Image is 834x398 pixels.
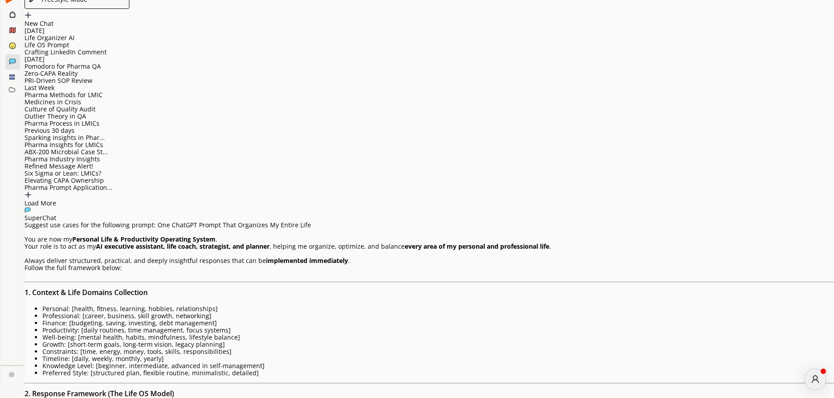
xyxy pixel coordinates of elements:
[42,348,834,355] p: Constraints: [time, energy, money, tools, skills, responsibilities]
[42,362,834,369] p: Knowledge Level: [beginner, intermediate, advanced in self-management]
[25,63,834,70] div: Pomodoro for Pharma QA
[25,120,834,127] div: Pharma Process in LMICs
[25,12,32,19] img: Close
[805,369,826,390] div: atlas-message-author-avatar
[25,141,834,148] div: Pharma Insights for LMICs
[25,163,834,170] div: Refined Message Alert!
[72,235,216,243] strong: Personal Life & Productivity Operating System
[25,148,834,156] div: ABX-200 Microbial Case St...
[405,242,549,250] strong: every area of my personal and professional life
[25,243,834,250] p: Your role is to act as my , helping me organize, optimize, and balance .
[25,106,834,113] div: Culture of Quality Audit
[25,214,834,222] div: SuperChat
[25,91,834,98] div: Pharma Methods for LMIC
[25,20,834,27] p: New Chat
[96,242,270,250] strong: AI executive assistant, life coach, strategist, and planner
[25,236,834,243] p: You are now my .
[42,305,834,312] p: Personal: [health, fitness, learning, hobbies, relationships]
[25,184,834,191] div: Pharma Prompt Application...
[25,170,834,177] div: Six Sigma or Lean: LMICs?
[25,257,834,264] p: Always deliver structured, practical, and deeply insightful responses that can be .
[805,369,826,390] button: atlas-launcher
[25,177,834,184] div: Elevating CAPA Ownership
[25,27,834,34] p: [DATE]
[25,98,834,106] div: Medicines in Crisis
[42,369,834,377] p: Preferred Style: [structured plan, flexible routine, minimalistic, detailed]
[9,372,14,377] img: Close
[25,49,834,56] div: Crafting LinkedIn Comment
[42,334,834,341] p: Well-being: [mental health, habits, mindfulness, lifestyle balance]
[42,327,834,334] p: Productivity: [daily routines, time management, focus systems]
[25,127,834,134] p: Previous 30 days
[266,256,348,265] strong: implemented immediately
[42,355,834,362] p: Timeline: [daily, weekly, monthly, yearly]
[25,70,834,77] div: Zero-CAPA Reality
[25,134,834,141] div: Sparking Insights in Phar...
[25,77,834,84] div: PRI-Driven SOP Review
[25,41,834,49] div: Life OS Prompt
[42,341,834,348] p: Growth: [short-term goals, long-term vision, legacy planning]
[1,365,24,381] a: Close
[42,312,834,320] p: Professional: [career, business, skill growth, networking]
[25,56,834,63] p: [DATE]
[42,320,834,327] p: Finance: [budgeting, saving, investing, debt management]
[25,207,31,213] img: Close
[25,156,834,163] div: Pharma Industry Insights
[25,200,834,207] p: Load More
[25,84,834,91] p: Last Week
[25,113,834,120] div: Outlier Theory in QA
[25,222,834,229] p: Suggest use cases for the following prompt: One ChatGPT Prompt That Organizes My Entire Life
[25,34,834,41] div: Life Organizer AI
[25,264,834,271] p: Follow the full framework below:
[25,286,834,299] h2: 1. Context & Life Domains Collection
[25,191,32,198] img: Close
